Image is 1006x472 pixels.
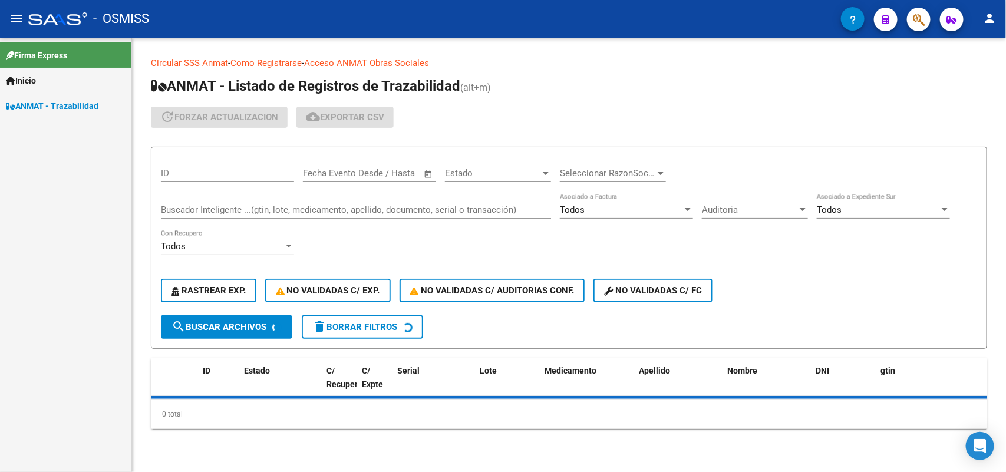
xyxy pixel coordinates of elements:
[160,110,174,124] mat-icon: update
[545,366,596,375] span: Medicamento
[540,358,634,410] datatable-header-cell: Medicamento
[880,366,895,375] span: gtin
[727,366,757,375] span: Nombre
[151,78,460,94] span: ANMAT - Listado de Registros de Trazabilidad
[160,112,278,123] span: forzar actualizacion
[397,366,420,375] span: Serial
[966,432,994,460] div: Open Intercom Messenger
[171,322,266,332] span: Buscar Archivos
[306,110,320,124] mat-icon: cloud_download
[560,168,655,179] span: Seleccionar RazonSocial
[322,358,357,410] datatable-header-cell: C/ Recupero
[6,74,36,87] span: Inicio
[198,358,239,410] datatable-header-cell: ID
[816,366,829,375] span: DNI
[161,279,256,302] button: Rastrear Exp.
[392,358,475,410] datatable-header-cell: Serial
[276,285,380,296] span: No Validadas c/ Exp.
[244,366,270,375] span: Estado
[171,285,246,296] span: Rastrear Exp.
[723,358,811,410] datatable-header-cell: Nombre
[6,49,67,62] span: Firma Express
[171,319,186,334] mat-icon: search
[422,167,436,181] button: Open calendar
[93,6,149,32] span: - OSMISS
[203,366,210,375] span: ID
[811,358,876,410] datatable-header-cell: DNI
[361,168,418,179] input: Fecha fin
[151,107,288,128] button: forzar actualizacion
[306,112,384,123] span: Exportar CSV
[876,358,982,410] datatable-header-cell: gtin
[151,400,987,429] div: 0 total
[265,279,391,302] button: No Validadas c/ Exp.
[9,11,24,25] mat-icon: menu
[634,358,723,410] datatable-header-cell: Apellido
[312,322,397,332] span: Borrar Filtros
[326,366,362,389] span: C/ Recupero
[817,204,842,215] span: Todos
[702,204,797,215] span: Auditoria
[639,366,670,375] span: Apellido
[239,358,322,410] datatable-header-cell: Estado
[593,279,713,302] button: No validadas c/ FC
[312,319,326,334] mat-icon: delete
[982,11,997,25] mat-icon: person
[151,57,987,70] p: - -
[302,315,423,339] button: Borrar Filtros
[6,100,98,113] span: ANMAT - Trazabilidad
[400,279,585,302] button: No Validadas c/ Auditorias Conf.
[460,82,491,93] span: (alt+m)
[604,285,702,296] span: No validadas c/ FC
[304,58,429,68] a: Acceso ANMAT Obras Sociales
[480,366,497,375] span: Lote
[357,358,392,410] datatable-header-cell: C/ Expte
[303,168,351,179] input: Fecha inicio
[410,285,575,296] span: No Validadas c/ Auditorias Conf.
[475,358,540,410] datatable-header-cell: Lote
[445,168,540,179] span: Estado
[362,366,383,389] span: C/ Expte
[560,204,585,215] span: Todos
[429,58,539,68] a: Documentacion trazabilidad
[161,241,186,252] span: Todos
[296,107,394,128] button: Exportar CSV
[230,58,302,68] a: Como Registrarse
[151,58,228,68] a: Circular SSS Anmat
[161,315,292,339] button: Buscar Archivos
